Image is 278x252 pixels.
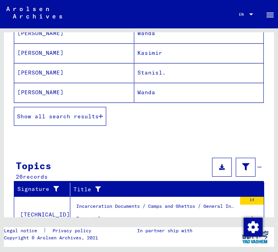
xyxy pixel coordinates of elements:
mat-cell: [PERSON_NAME] [14,63,134,82]
mat-icon: Side nav toggle icon [265,10,275,20]
mat-cell: Wanda [134,24,263,43]
button: Show all search results [14,107,106,126]
button: Toggle sidenav [262,6,278,22]
mat-cell: [PERSON_NAME] [14,83,134,102]
a: Privacy policy [46,227,101,234]
p: Copyright © Arolsen Archives, 2021 [4,234,101,241]
div: Change consent [243,217,262,236]
div: Title [73,183,256,196]
p: In partner ship with [137,227,192,234]
div: Title [73,185,248,194]
img: Arolsen_neg.svg [6,7,62,19]
span: Show all search results [17,113,99,120]
mat-cell: Wanda [134,83,263,102]
img: yv_logo.png [240,227,270,247]
a: Legal notice [4,227,43,234]
img: Change consent [244,218,263,237]
span: records [23,173,48,180]
div: Topics [16,159,51,173]
div: | [4,227,101,234]
mat-cell: [PERSON_NAME] [14,43,134,63]
div: Resettlement camps [76,215,140,223]
span: EN [239,12,248,17]
mat-cell: [PERSON_NAME] [14,24,134,43]
mat-cell: Stanisl. [134,63,263,82]
span: 26 [16,173,23,180]
div: Signature [17,185,64,193]
td: [TECHNICAL_ID] [14,196,70,233]
div: 14 [240,197,264,205]
div: Signature [17,183,72,196]
div: Incarceration Documents / Camps and Ghettos / General Information / Compilation of Information Re... [76,203,236,214]
mat-cell: Kasimir [134,43,263,63]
